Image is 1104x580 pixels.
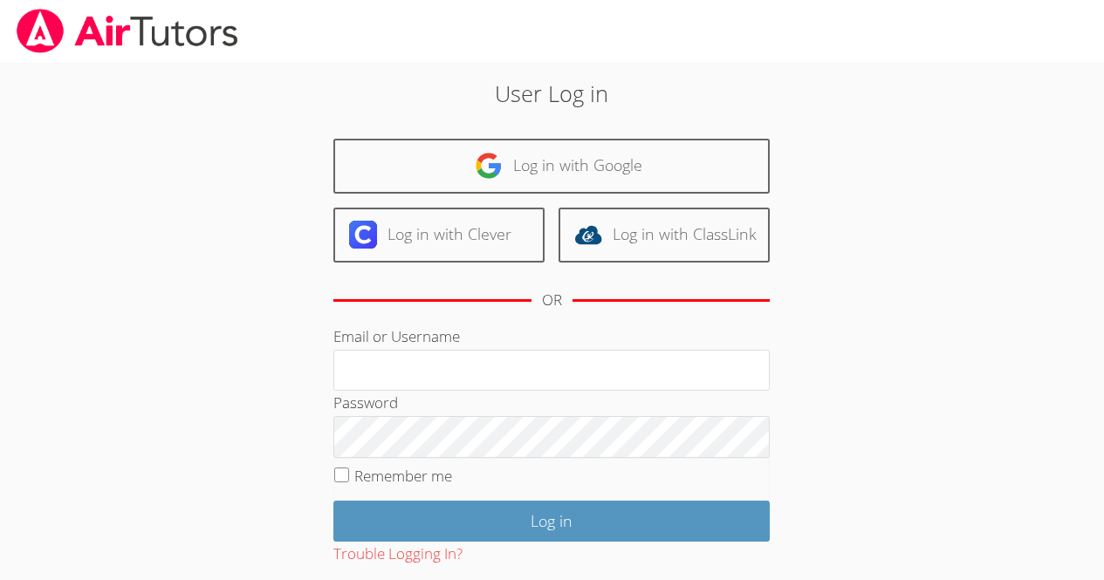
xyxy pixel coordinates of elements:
img: google-logo-50288ca7cdecda66e5e0955fdab243c47b7ad437acaf1139b6f446037453330a.svg [475,152,503,180]
img: airtutors_banner-c4298cdbf04f3fff15de1276eac7730deb9818008684d7c2e4769d2f7ddbe033.png [15,9,240,53]
label: Password [333,392,398,413]
a: Log in with Clever [333,208,545,263]
img: classlink-logo-d6bb404cc1216ec64c9a2012d9dc4662098be43eaf13dc465df04b49fa7ab582.svg [574,221,602,249]
a: Log in with Google [333,139,770,194]
h2: User Log in [254,77,850,110]
label: Email or Username [333,326,460,346]
input: Log in [333,501,770,542]
img: clever-logo-6eab21bc6e7a338710f1a6ff85c0baf02591cd810cc4098c63d3a4b26e2feb20.svg [349,221,377,249]
a: Log in with ClassLink [559,208,770,263]
label: Remember me [354,466,452,486]
div: OR [542,288,562,313]
button: Trouble Logging In? [333,542,463,567]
